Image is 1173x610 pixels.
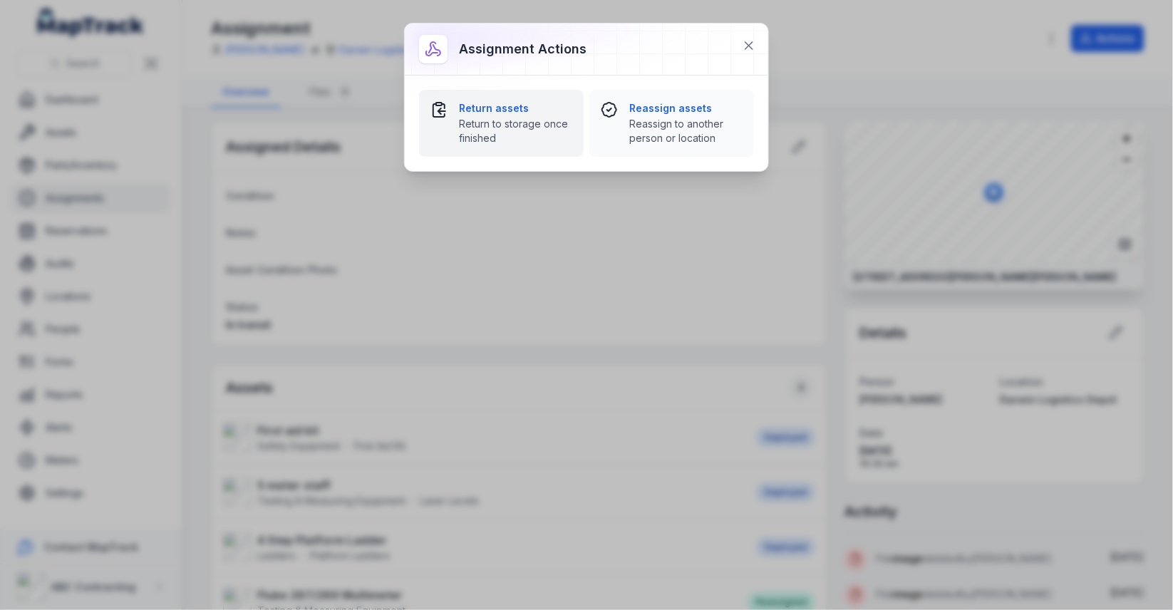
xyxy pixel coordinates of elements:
[629,117,743,145] span: Reassign to another person or location
[589,90,754,157] button: Reassign assetsReassign to another person or location
[459,101,572,115] strong: Return assets
[629,101,743,115] strong: Reassign assets
[459,117,572,145] span: Return to storage once finished
[419,90,584,157] button: Return assetsReturn to storage once finished
[459,39,586,59] h3: Assignment actions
